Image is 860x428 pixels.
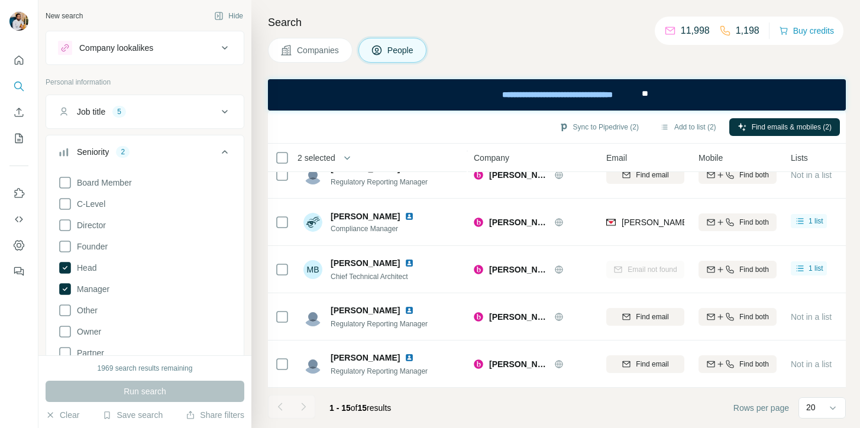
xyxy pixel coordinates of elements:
span: [PERSON_NAME] [331,352,400,364]
span: Lists [791,152,808,164]
span: Founder [72,241,108,252]
span: Not in a list [791,312,832,322]
span: of [351,403,358,413]
img: Avatar [303,355,322,374]
button: Clear [46,409,79,421]
img: Logo of Beazley Group [474,218,483,227]
span: Head [72,262,96,274]
img: LinkedIn logo [405,212,414,221]
p: Personal information [46,77,244,87]
span: Manager [72,283,109,295]
button: Enrich CSV [9,102,28,123]
div: 1969 search results remaining [98,363,193,374]
button: Use Surfe on LinkedIn [9,183,28,204]
button: Find email [606,308,684,326]
span: Other [72,304,98,316]
button: Quick start [9,50,28,71]
p: 20 [806,401,816,413]
button: Find email [606,166,684,184]
span: [PERSON_NAME] [331,257,400,269]
img: Avatar [9,12,28,31]
button: Company lookalikes [46,34,244,62]
div: 2 [116,147,130,157]
div: 5 [112,106,126,117]
span: Mobile [699,152,723,164]
span: 1 list [809,216,823,226]
span: Company [474,152,509,164]
span: 1 - 15 [329,403,351,413]
img: Avatar [303,213,322,232]
div: New search [46,11,83,21]
span: Find both [739,359,769,369]
span: [PERSON_NAME] Group [489,358,548,370]
span: results [329,403,391,413]
img: Logo of Beazley Group [474,359,483,369]
img: LinkedIn logo [405,353,414,362]
button: Add to list (2) [652,118,725,136]
img: Logo of Beazley Group [474,265,483,274]
button: Sync to Pipedrive (2) [551,118,647,136]
iframe: Banner [268,79,846,111]
button: Dashboard [9,235,28,256]
div: MB [303,260,322,279]
button: Hide [206,7,251,25]
span: [PERSON_NAME] [331,210,400,222]
span: [PERSON_NAME] Group [489,169,548,181]
button: My lists [9,128,28,149]
span: Find both [739,217,769,228]
span: Find both [739,312,769,322]
button: Find both [699,166,777,184]
button: Buy credits [779,22,834,39]
button: Find email [606,355,684,373]
p: 11,998 [681,24,710,38]
span: Find emails & mobiles (2) [752,122,832,132]
button: Find emails & mobiles (2) [729,118,840,136]
span: 1 list [809,263,823,274]
span: Chief Technical Architect [331,273,408,281]
img: LinkedIn logo [405,258,414,268]
span: Rows per page [733,402,789,414]
span: C-Level [72,198,105,210]
span: [PERSON_NAME] Group [489,216,548,228]
button: Save search [102,409,163,421]
span: Regulatory Reporting Manager [331,320,428,328]
button: Feedback [9,261,28,282]
button: Find both [699,308,777,326]
img: Avatar [303,166,322,184]
span: Find both [739,264,769,275]
img: Avatar [303,307,322,326]
span: Regulatory Reporting Manager [331,178,428,186]
span: People [387,44,415,56]
h4: Search [268,14,846,31]
img: Logo of Beazley Group [474,170,483,180]
button: Share filters [186,409,244,421]
span: Director [72,219,106,231]
div: Job title [77,106,105,118]
span: Not in a list [791,170,832,180]
span: Regulatory Reporting Manager [331,367,428,375]
div: Company lookalikes [79,42,153,54]
span: [PERSON_NAME] Group [489,311,548,323]
button: Find both [699,261,777,278]
span: Email [606,152,627,164]
button: Search [9,76,28,97]
span: 15 [358,403,367,413]
button: Find both [699,355,777,373]
span: Find both [739,170,769,180]
p: 1,198 [736,24,759,38]
img: LinkedIn logo [405,306,414,315]
span: [PERSON_NAME] Group [489,264,548,275]
span: Partner [72,347,104,359]
button: Find both [699,213,777,231]
span: [PERSON_NAME] [331,304,400,316]
img: provider findymail logo [606,216,616,228]
div: Seniority [77,146,109,158]
span: Compliance Manager [331,223,419,234]
span: 2 selected [298,152,335,164]
span: Find email [636,170,668,180]
span: Find email [636,359,668,369]
button: Job title5 [46,98,244,126]
span: Owner [72,326,101,338]
button: Seniority2 [46,138,244,171]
